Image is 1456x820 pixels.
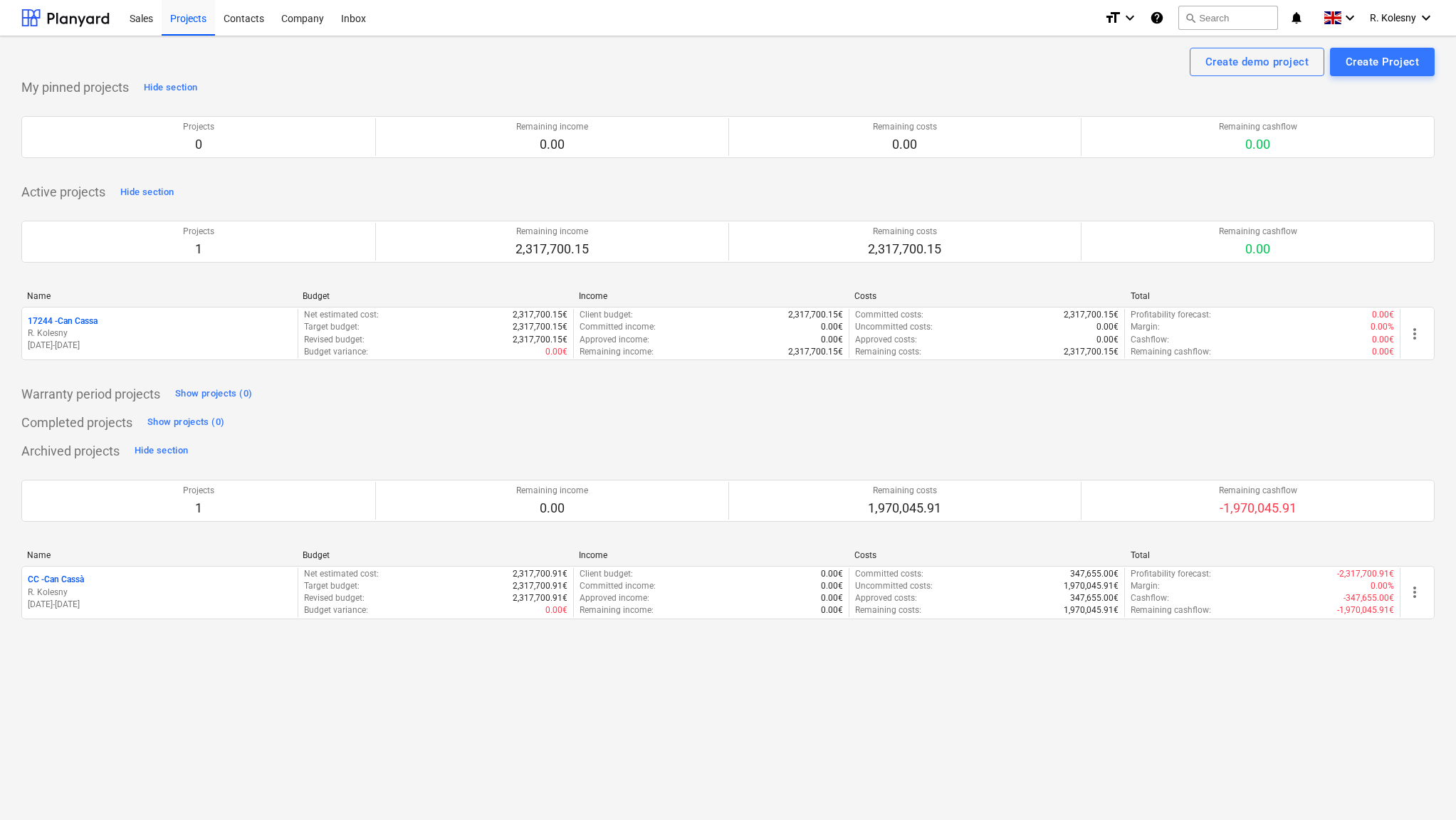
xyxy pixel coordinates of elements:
i: format_size [1104,9,1121,26]
span: search [1185,12,1196,23]
div: Budget [303,291,567,301]
p: Revised budget : [304,592,365,604]
p: Remaining cashflow : [1131,346,1211,358]
p: Active projects [21,184,105,201]
div: Show projects (0) [175,386,252,402]
p: 0.00 [516,500,588,517]
span: R. Kolesny [1370,12,1416,23]
p: 1 [183,241,214,258]
i: keyboard_arrow_down [1418,9,1435,26]
p: Uncommitted costs : [855,580,933,592]
p: 0.00€ [1372,334,1394,346]
p: Projects [183,485,214,497]
p: Remaining costs : [855,346,921,358]
p: R. Kolesny [28,327,292,340]
p: 0.00€ [821,604,843,616]
button: Hide section [131,440,192,463]
p: Profitability forecast : [1131,568,1211,580]
p: Completed projects [21,414,132,431]
p: 2,317,700.15€ [513,309,567,321]
p: 0.00€ [821,568,843,580]
button: Create Project [1330,48,1435,76]
p: Remaining cashflow [1219,485,1297,497]
div: Show projects (0) [147,414,224,431]
p: 1 [183,500,214,517]
p: Committed income : [580,580,656,592]
p: [DATE] - [DATE] [28,599,292,611]
p: 0 [183,136,214,153]
div: Name [27,550,291,560]
p: 0.00€ [821,334,843,346]
button: Search [1178,6,1278,30]
p: 1,970,045.91€ [1064,604,1119,616]
p: Remaining cashflow [1219,121,1297,133]
p: 0.00% [1371,321,1394,333]
p: Budget variance : [304,346,368,358]
p: 2,317,700.15€ [1064,346,1119,358]
p: Target budget : [304,580,360,592]
p: -2,317,700.91€ [1337,568,1394,580]
p: 2,317,700.15€ [1064,309,1119,321]
p: 17244 - Can Cassa [28,315,98,327]
p: 0.00 [1219,241,1297,258]
p: Client budget : [580,568,633,580]
button: Hide section [140,76,201,99]
p: R. Kolesny [28,587,292,599]
div: Hide section [144,80,197,96]
p: 0.00€ [545,346,567,358]
div: CC -Can CassàR. Kolesny[DATE]-[DATE] [28,574,292,610]
div: Income [579,291,843,301]
p: Remaining cashflow [1219,226,1297,238]
p: 0.00€ [821,592,843,604]
p: Profitability forecast : [1131,309,1211,321]
p: 2,317,700.15€ [788,346,843,358]
p: 2,317,700.15€ [513,321,567,333]
p: Committed income : [580,321,656,333]
i: Knowledge base [1150,9,1164,26]
p: 1,970,045.91€ [1064,580,1119,592]
p: Remaining costs [873,121,937,133]
p: 2,317,700.91€ [513,592,567,604]
p: 0.00€ [1096,334,1119,346]
p: 2,317,700.15€ [513,334,567,346]
div: Costs [854,291,1119,301]
p: 0.00€ [1372,309,1394,321]
div: Hide section [120,184,174,201]
p: 1,970,045.91 [868,500,941,517]
p: Committed costs : [855,309,923,321]
div: Budget [303,550,567,560]
p: 347,655.00€ [1070,592,1119,604]
p: 2,317,700.15 [515,241,589,258]
p: 0.00€ [821,321,843,333]
p: Approved costs : [855,592,917,604]
p: 0.00€ [545,604,567,616]
p: Remaining costs : [855,604,921,616]
div: Hide section [135,443,188,459]
p: Remaining income : [580,604,654,616]
button: Show projects (0) [144,411,228,434]
button: Create demo project [1190,48,1324,76]
div: Widget de chat [1385,752,1456,820]
p: Target budget : [304,321,360,333]
div: Create Project [1346,53,1419,71]
i: keyboard_arrow_down [1121,9,1138,26]
p: 0.00% [1371,580,1394,592]
span: more_vert [1406,584,1423,601]
i: keyboard_arrow_down [1341,9,1358,26]
button: Hide section [117,181,177,204]
p: Approved income : [580,334,649,346]
p: 0.00 [1219,136,1297,153]
p: Client budget : [580,309,633,321]
p: 2,317,700.91€ [513,580,567,592]
p: Remaining income : [580,346,654,358]
p: Budget variance : [304,604,368,616]
p: Net estimated cost : [304,309,379,321]
p: Revised budget : [304,334,365,346]
div: Costs [854,550,1119,560]
p: Approved income : [580,592,649,604]
p: Committed costs : [855,568,923,580]
p: Projects [183,121,214,133]
p: Remaining cashflow : [1131,604,1211,616]
p: 2,317,700.91€ [513,568,567,580]
i: notifications [1289,9,1304,26]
